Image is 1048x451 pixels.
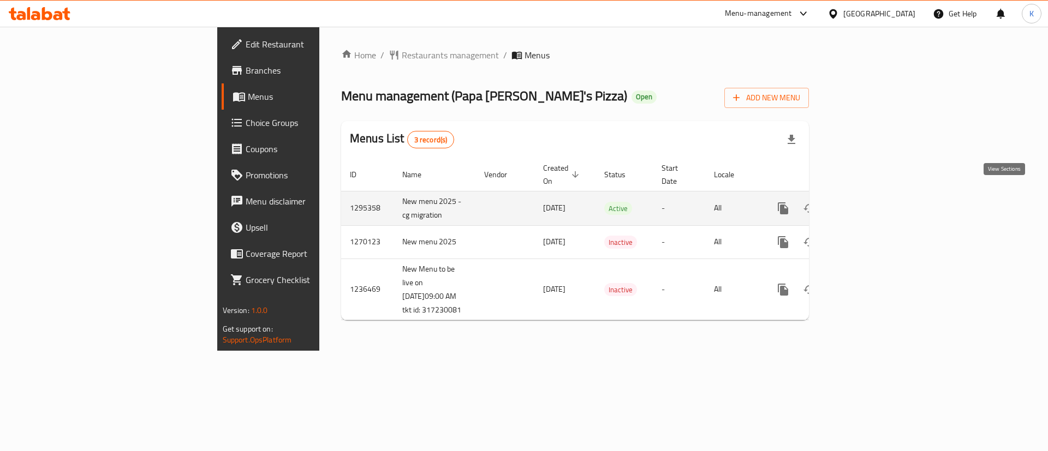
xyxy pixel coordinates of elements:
a: Upsell [222,214,392,240]
button: more [770,276,796,303]
span: Active [604,202,632,215]
a: Choice Groups [222,110,392,136]
span: Choice Groups [246,116,384,129]
span: Locale [714,168,748,181]
button: more [770,195,796,221]
div: Inactive [604,283,637,296]
a: Promotions [222,162,392,188]
td: All [705,191,761,225]
h2: Menus List [350,130,454,148]
span: Coupons [246,142,384,155]
div: Total records count [407,131,455,148]
span: Inactive [604,236,637,249]
button: Add New Menu [724,88,809,108]
a: Coverage Report [222,240,392,267]
span: Inactive [604,284,637,296]
span: Start Date [662,161,692,188]
button: more [770,229,796,255]
button: Change Status [796,229,823,255]
button: Change Status [796,276,823,303]
td: - [653,191,705,225]
span: Menu disclaimer [246,195,384,208]
li: / [503,49,507,62]
span: K [1029,8,1034,20]
span: Grocery Checklist [246,273,384,286]
span: Status [604,168,640,181]
span: 1.0.0 [251,303,268,317]
div: Menu-management [725,7,792,20]
div: Open [632,91,657,104]
span: Vendor [484,168,521,181]
span: 3 record(s) [408,135,454,145]
span: Coverage Report [246,247,384,260]
div: [GEOGRAPHIC_DATA] [843,8,915,20]
a: Menus [222,83,392,110]
td: - [653,258,705,320]
span: [DATE] [543,201,565,215]
span: Created On [543,161,582,188]
span: Menu management ( Papa [PERSON_NAME]'s Pizza ) [341,83,627,108]
td: All [705,225,761,258]
a: Support.OpsPlatform [223,333,292,347]
td: - [653,225,705,258]
span: Name [402,168,436,181]
span: Branches [246,64,384,77]
span: [DATE] [543,282,565,296]
span: Edit Restaurant [246,38,384,51]
a: Coupons [222,136,392,162]
span: ID [350,168,371,181]
span: Promotions [246,169,384,182]
span: Menus [525,49,550,62]
a: Edit Restaurant [222,31,392,57]
span: Menus [248,90,384,103]
span: Version: [223,303,249,317]
span: Open [632,92,657,101]
span: Get support on: [223,322,273,336]
span: Restaurants management [402,49,499,62]
span: Upsell [246,221,384,234]
td: All [705,258,761,320]
td: New menu 2025 [394,225,475,258]
a: Menu disclaimer [222,188,392,214]
a: Branches [222,57,392,83]
div: Export file [778,127,805,153]
span: [DATE] [543,234,565,249]
button: Change Status [796,195,823,221]
span: Add New Menu [733,91,800,105]
th: Actions [761,158,884,191]
a: Grocery Checklist [222,267,392,293]
td: New Menu to be live on [DATE]09:00 AM tkt id: 317230081 [394,258,475,320]
table: enhanced table [341,158,884,321]
td: New menu 2025 -cg migration [394,191,475,225]
nav: breadcrumb [341,49,809,62]
a: Restaurants management [389,49,499,62]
